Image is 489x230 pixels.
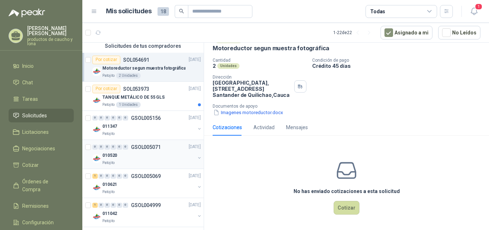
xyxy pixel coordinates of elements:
div: 1 [92,203,98,208]
div: 0 [105,145,110,150]
img: Company Logo [92,183,101,192]
span: Órdenes de Compra [22,178,67,193]
div: Por cotizar [92,56,120,64]
h1: Mis solicitudes [106,6,152,17]
span: Solicitudes [22,112,47,119]
div: 0 [98,145,104,150]
p: GSOL005071 [131,145,161,150]
div: Solicitudes de tus compradores [82,39,204,53]
div: 0 [123,145,128,150]
a: Chat [9,76,74,89]
div: 0 [105,174,110,179]
div: Unidades [217,63,239,69]
p: 2 [213,63,216,69]
img: Logo peakr [9,9,45,17]
p: Patojito [102,73,115,79]
p: Dirección [213,75,291,80]
a: Cotizar [9,158,74,172]
div: 0 [123,174,128,179]
div: 0 [111,145,116,150]
p: 010520 [102,152,117,159]
p: Patojito [102,218,115,224]
a: 0 0 0 0 0 0 GSOL005156[DATE] Company Logo011347Patojito [92,114,202,137]
div: 0 [92,116,98,121]
div: 0 [111,116,116,121]
span: Negociaciones [22,145,55,152]
p: Cantidad [213,58,306,63]
div: Mensajes [286,123,308,131]
div: 2 Unidades [116,73,141,79]
button: No Leídos [438,26,480,39]
div: Cotizaciones [213,123,242,131]
a: 1 0 0 0 0 0 GSOL005069[DATE] Company Logo010621Patojito [92,172,202,195]
a: Configuración [9,216,74,229]
p: [DATE] [189,114,201,121]
div: 1 Unidades [116,102,141,108]
p: Motoreductor segun muestra fotográfica [102,65,185,72]
a: 1 0 0 0 0 0 GSOL004999[DATE] Company Logo011042Patojito [92,201,202,224]
div: Actividad [253,123,275,131]
p: [DATE] [189,202,201,208]
p: Patojito [102,102,115,108]
span: Licitaciones [22,128,49,136]
span: search [179,9,184,14]
span: Remisiones [22,202,49,210]
a: Por cotizarSOL053973[DATE] Company LogoTANQUE METÁLICO DE 55 GLSPatojito1 Unidades [82,82,204,111]
a: Remisiones [9,199,74,213]
p: Documentos de apoyo [213,104,486,109]
p: productos de caucho y lona [27,37,74,46]
img: Company Logo [92,125,101,134]
button: Asignado a mi [381,26,432,39]
button: 1 [468,5,480,18]
div: 0 [117,174,122,179]
p: Condición de pago [312,58,486,63]
div: 0 [98,174,104,179]
p: GSOL004999 [131,203,161,208]
a: 0 0 0 0 0 0 GSOL005071[DATE] Company Logo010520Patojito [92,143,202,166]
p: [DATE] [189,144,201,150]
p: Patojito [102,131,115,137]
p: Patojito [102,189,115,195]
span: Tareas [22,95,38,103]
div: 0 [117,145,122,150]
div: 0 [92,145,98,150]
p: [DATE] [189,173,201,179]
div: Todas [370,8,385,15]
p: [DATE] [189,85,201,92]
a: Negociaciones [9,142,74,155]
div: 0 [98,203,104,208]
p: GSOL005069 [131,174,161,179]
div: Por cotizar [92,85,120,93]
div: 0 [117,116,122,121]
span: 1 [475,3,483,10]
button: Cotizar [334,201,359,215]
div: 0 [123,116,128,121]
h3: No has enviado cotizaciones a esta solicitud [294,187,400,195]
img: Company Logo [92,212,101,221]
a: Por cotizarSOL054691[DATE] Company LogoMotoreductor segun muestra fotográficaPatojito2 Unidades [82,53,204,82]
img: Company Logo [92,67,101,76]
div: 0 [123,203,128,208]
div: 0 [111,203,116,208]
p: 011042 [102,210,117,217]
span: 18 [158,7,169,16]
span: Cotizar [22,161,39,169]
div: 1 - 22 de 22 [333,27,375,38]
span: Configuración [22,219,54,226]
div: 0 [105,203,110,208]
span: Chat [22,79,33,86]
span: Inicio [22,62,34,70]
div: 0 [105,116,110,121]
p: SOL054691 [123,57,149,62]
p: GSOL005156 [131,116,161,121]
p: 010621 [102,181,117,188]
p: Patojito [102,160,115,166]
a: Tareas [9,92,74,106]
a: Licitaciones [9,125,74,139]
a: Órdenes de Compra [9,175,74,196]
p: [DATE] [189,56,201,63]
img: Company Logo [92,154,101,163]
a: Inicio [9,59,74,73]
p: [PERSON_NAME] [PERSON_NAME] [27,26,74,36]
p: Crédito 45 días [312,63,486,69]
